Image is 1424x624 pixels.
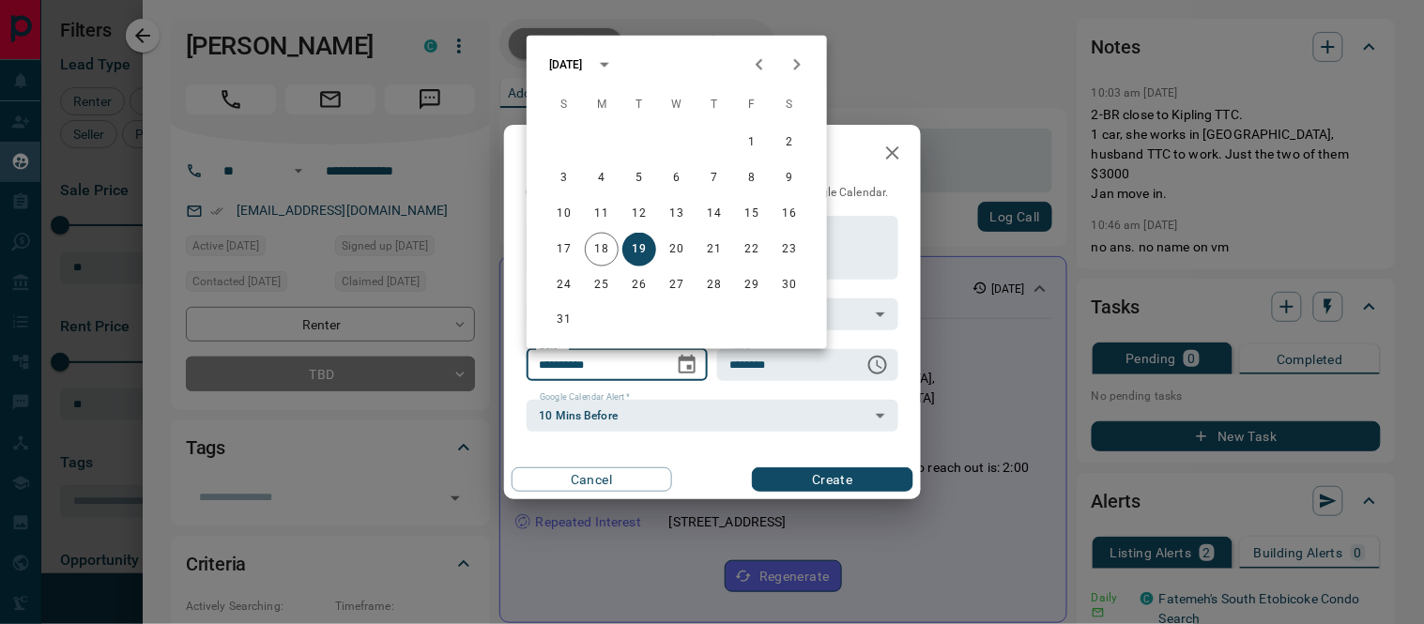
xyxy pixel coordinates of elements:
button: 29 [735,268,769,302]
button: 4 [585,161,619,195]
label: Date [540,341,563,353]
div: [DATE] [549,56,583,73]
button: 25 [585,268,619,302]
button: 11 [585,197,619,231]
button: 10 [547,197,581,231]
button: Create [752,467,912,492]
button: 8 [735,161,769,195]
button: 3 [547,161,581,195]
button: Choose date, selected date is Aug 19, 2025 [668,346,706,384]
button: 20 [660,233,694,266]
label: Google Calendar Alert [540,391,630,403]
span: Tuesday [622,86,656,124]
button: Next month [778,46,816,84]
button: 18 [585,233,619,266]
button: 17 [547,233,581,266]
button: 31 [547,304,581,338]
button: Choose time, selected time is 6:00 AM [859,346,896,384]
button: 1 [735,126,769,160]
button: 16 [773,197,806,231]
button: 19 [622,233,656,266]
label: Time [730,341,755,353]
span: Saturday [773,86,806,124]
button: 14 [697,197,731,231]
button: 6 [660,161,694,195]
span: Friday [735,86,769,124]
button: 24 [547,268,581,302]
button: 2 [773,126,806,160]
button: Cancel [512,467,672,492]
h2: New Task [504,125,632,185]
div: 10 Mins Before [527,400,898,432]
button: 22 [735,233,769,266]
button: Previous month [741,46,778,84]
span: Monday [585,86,619,124]
button: 12 [622,197,656,231]
button: 28 [697,268,731,302]
span: Sunday [547,86,581,124]
button: 5 [622,161,656,195]
button: calendar view is open, switch to year view [589,49,620,81]
span: Thursday [697,86,731,124]
span: Wednesday [660,86,694,124]
button: 26 [622,268,656,302]
button: 15 [735,197,769,231]
button: 9 [773,161,806,195]
button: 30 [773,268,806,302]
button: 23 [773,233,806,266]
button: 13 [660,197,694,231]
button: 21 [697,233,731,266]
button: 27 [660,268,694,302]
button: 7 [697,161,731,195]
